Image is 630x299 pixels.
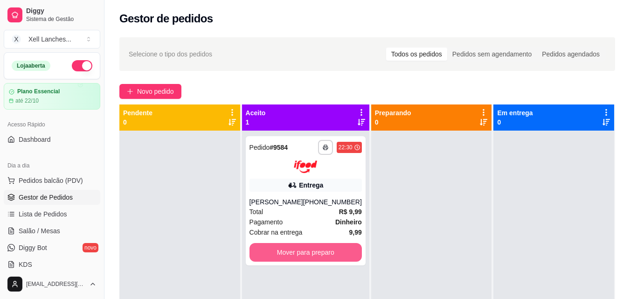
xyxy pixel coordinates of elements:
p: Em entrega [497,108,533,118]
article: até 22/10 [15,97,39,104]
h2: Gestor de pedidos [119,11,213,26]
span: Pedidos balcão (PDV) [19,176,83,185]
a: Diggy Botnovo [4,240,100,255]
span: [EMAIL_ADDRESS][DOMAIN_NAME] [26,280,85,288]
article: Plano Essencial [17,88,60,95]
div: Todos os pedidos [386,48,447,61]
a: Dashboard [4,132,100,147]
a: Salão / Mesas [4,223,100,238]
div: Acesso Rápido [4,117,100,132]
div: Pedidos sem agendamento [447,48,537,61]
img: ifood [294,160,317,173]
span: plus [127,88,133,95]
span: Novo pedido [137,86,174,97]
a: DiggySistema de Gestão [4,4,100,26]
button: Mover para preparo [249,243,362,262]
span: Selecione o tipo dos pedidos [129,49,212,59]
span: Salão / Mesas [19,226,60,236]
span: Dashboard [19,135,51,144]
button: Novo pedido [119,84,181,99]
span: KDS [19,260,32,269]
div: Loja aberta [12,61,50,71]
p: Pendente [123,108,152,118]
a: Plano Essencialaté 22/10 [4,83,100,110]
button: Select a team [4,30,100,49]
span: Diggy [26,7,97,15]
div: [PERSON_NAME] [249,197,303,207]
strong: 9,99 [349,229,362,236]
strong: Dinheiro [335,218,362,226]
span: Pagamento [249,217,283,227]
div: [PHONE_NUMBER] [303,197,362,207]
p: 0 [123,118,152,127]
div: Pedidos agendados [537,48,605,61]
span: Lista de Pedidos [19,209,67,219]
span: Sistema de Gestão [26,15,97,23]
button: [EMAIL_ADDRESS][DOMAIN_NAME] [4,273,100,295]
button: Pedidos balcão (PDV) [4,173,100,188]
span: X [12,35,21,44]
a: Gestor de Pedidos [4,190,100,205]
div: Dia a dia [4,158,100,173]
p: 0 [497,118,533,127]
strong: # 9584 [270,144,288,151]
button: Alterar Status [72,60,92,71]
span: Pedido [249,144,270,151]
a: Lista de Pedidos [4,207,100,222]
a: KDS [4,257,100,272]
p: 1 [246,118,266,127]
span: Total [249,207,263,217]
p: Aceito [246,108,266,118]
strong: R$ 9,99 [339,208,362,216]
p: 0 [375,118,411,127]
div: Entrega [299,181,323,190]
span: Cobrar na entrega [249,227,303,237]
span: Diggy Bot [19,243,47,252]
div: Xell Lanches ... [28,35,71,44]
span: Gestor de Pedidos [19,193,73,202]
p: Preparando [375,108,411,118]
div: 22:30 [339,144,353,151]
